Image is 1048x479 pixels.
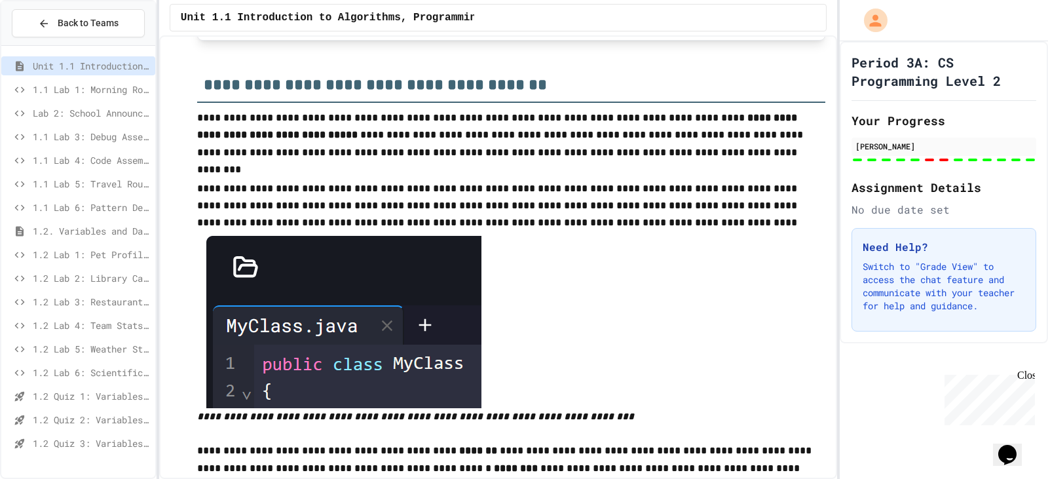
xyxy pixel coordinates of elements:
span: 1.2 Quiz 3: Variables and Data Types [33,436,150,450]
span: 1.2 Lab 3: Restaurant Order System [33,295,150,309]
div: My Account [850,5,891,35]
span: 1.1 Lab 6: Pattern Detective [33,201,150,214]
span: 1.1 Lab 5: Travel Route Debugger [33,177,150,191]
div: [PERSON_NAME] [855,140,1032,152]
span: 1.2 Lab 4: Team Stats Calculator [33,318,150,332]
span: 1.2 Lab 1: Pet Profile Fix [33,248,150,261]
span: 1.1 Lab 3: Debug Assembly [33,130,150,144]
span: Unit 1.1 Introduction to Algorithms, Programming and Compilers [181,10,571,26]
span: 1.1 Lab 4: Code Assembly Challenge [33,153,150,167]
span: 1.2 Lab 2: Library Card Creator [33,271,150,285]
span: Unit 1.1 Introduction to Algorithms, Programming and Compilers [33,59,150,73]
iframe: chat widget [993,427,1035,466]
p: Switch to "Grade View" to access the chat feature and communicate with your teacher for help and ... [863,260,1025,313]
span: 1.1 Lab 1: Morning Routine Fix [33,83,150,96]
span: 1.2. Variables and Data Types [33,224,150,238]
iframe: chat widget [939,370,1035,425]
h2: Assignment Details [851,178,1036,197]
span: Lab 2: School Announcements [33,106,150,120]
span: Back to Teams [58,16,119,30]
span: 1.2 Lab 6: Scientific Calculator [33,366,150,379]
h2: Your Progress [851,111,1036,130]
button: Back to Teams [12,9,145,37]
span: 1.2 Quiz 2: Variables and Data Types [33,413,150,427]
div: Chat with us now!Close [5,5,90,83]
div: No due date set [851,202,1036,218]
h3: Need Help? [863,239,1025,255]
h1: Period 3A: CS Programming Level 2 [851,53,1036,90]
span: 1.2 Quiz 1: Variables and Data Types [33,389,150,403]
span: 1.2 Lab 5: Weather Station Debugger [33,342,150,356]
